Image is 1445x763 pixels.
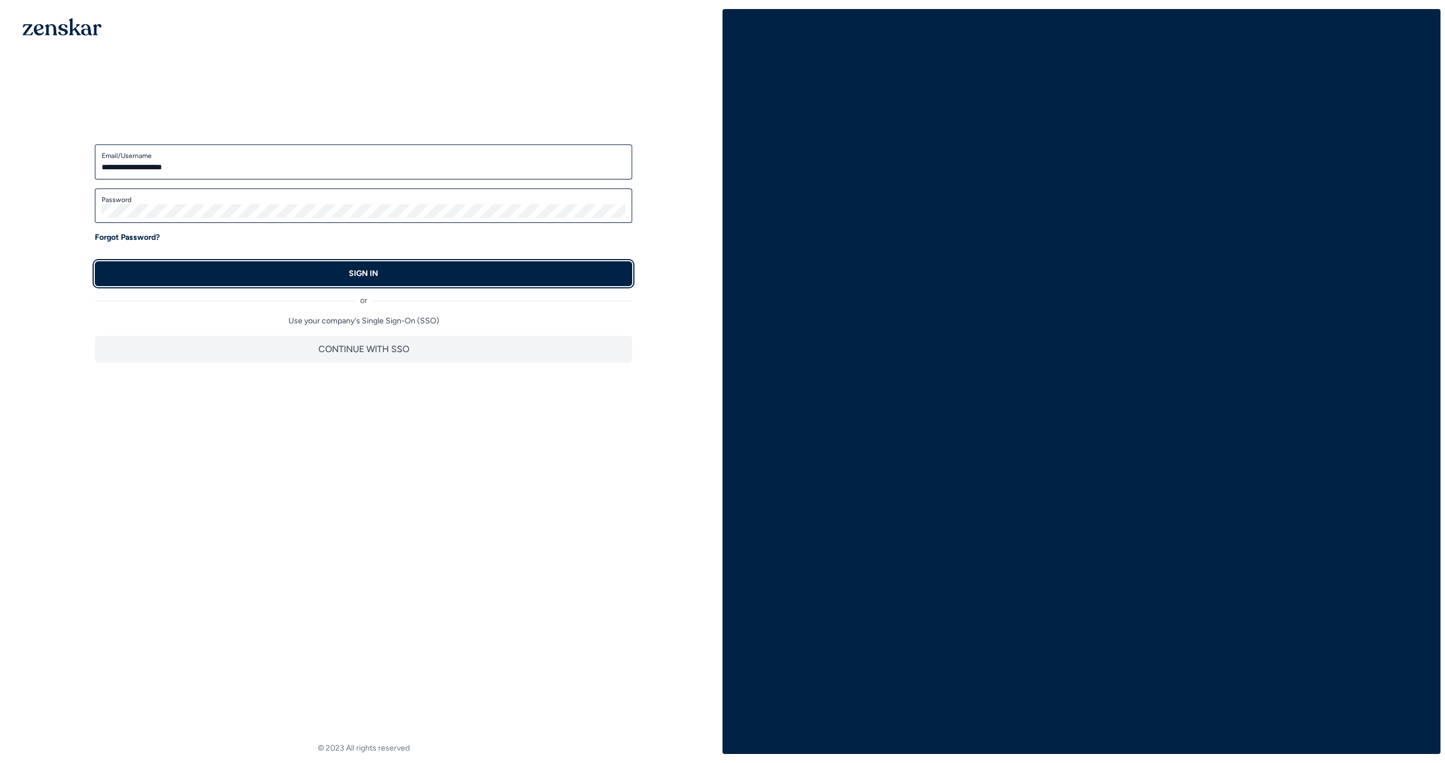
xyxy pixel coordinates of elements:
[95,286,632,306] div: or
[95,336,632,363] button: CONTINUE WITH SSO
[5,743,722,754] footer: © 2023 All rights reserved
[95,315,632,327] p: Use your company's Single Sign-On (SSO)
[95,232,160,243] a: Forgot Password?
[349,268,378,279] p: SIGN IN
[95,261,632,286] button: SIGN IN
[23,18,102,36] img: 1OGAJ2xQqyY4LXKgY66KYq0eOWRCkrZdAb3gUhuVAqdWPZE9SRJmCz+oDMSn4zDLXe31Ii730ItAGKgCKgCCgCikA4Av8PJUP...
[102,195,625,204] label: Password
[102,151,625,160] label: Email/Username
